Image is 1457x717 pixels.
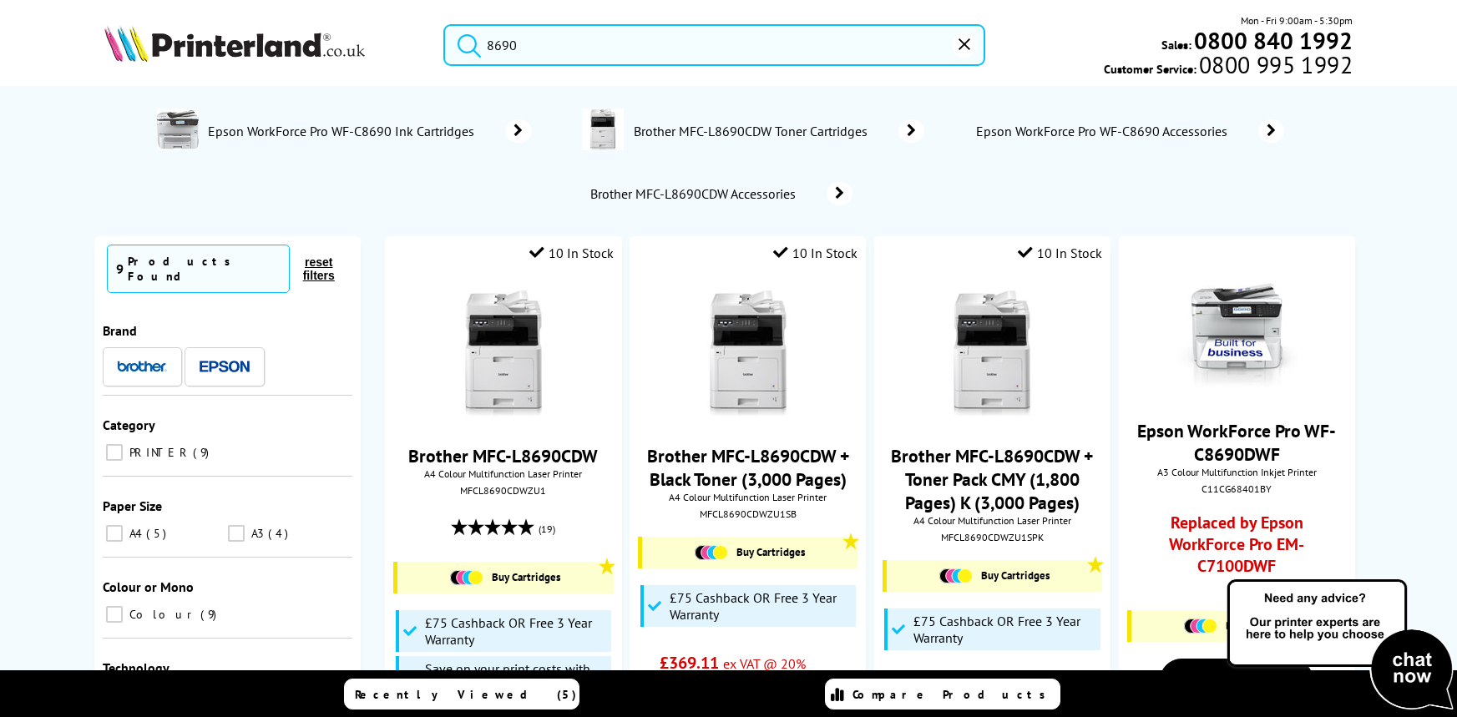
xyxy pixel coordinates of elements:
[660,652,719,674] span: £369.11
[642,507,853,520] div: MFCL8690CDWZU1SB
[1131,482,1343,495] div: C11CG68401BY
[425,614,607,648] span: £75 Cashback OR Free 3 Year Warranty
[685,290,811,416] img: MFCL8690CDWFRONTSmall2.jpg
[638,491,858,503] span: A4 Colour Multifunction Laser Printer
[582,109,624,150] img: MFCL8690CDWZU1-conspage.jpg
[939,568,973,583] img: Cartridges
[408,444,598,467] a: Brother MFC-L8690CDW
[125,607,199,622] span: Colour
[103,322,137,339] span: Brand
[773,245,858,261] div: 10 In Stock
[736,545,805,559] span: Buy Cartridges
[539,513,555,545] span: (19)
[200,361,250,373] img: Epson
[913,613,1095,646] span: £75 Cashback OR Free 3 Year Warranty
[128,254,281,284] div: Products Found
[1241,13,1353,28] span: Mon - Fri 9:00am - 5:30pm
[1137,419,1336,466] a: Epson WorkForce Pro WF-C8690DWF
[1161,37,1191,53] span: Sales:
[228,525,245,542] input: A3 4
[104,25,365,62] img: Printerland Logo
[974,119,1284,143] a: Epson WorkForce Pro WF-C8690 Accessories
[1127,466,1347,478] span: A3 Colour Multifunction Inkjet Printer
[1140,619,1338,634] a: Buy Cartridges
[393,467,613,480] span: A4 Colour Multifunction Laser Printer
[247,526,266,541] span: A3
[117,361,167,372] img: Brother
[492,570,560,584] span: Buy Cartridges
[443,24,985,66] input: Search product or brand
[207,109,532,154] a: Epson WorkForce Pro WF-C8690 Ink Cartridges
[355,687,577,702] span: Recently Viewed (5)
[632,123,873,139] span: Brother MFC-L8690CDW Toner Cartridges
[883,514,1102,527] span: A4 Colour Multifunction Laser Printer
[647,444,849,491] a: Brother MFC-L8690CDW + Black Toner (3,000 Pages)
[406,570,605,585] a: Buy Cartridges
[887,531,1098,543] div: MFCL8690CDWZU1SPK
[268,526,292,541] span: 4
[1018,245,1102,261] div: 10 In Stock
[1104,57,1353,77] span: Customer Service:
[146,526,170,541] span: 5
[1223,577,1457,714] img: Open Live Chat window
[723,655,806,672] span: ex VAT @ 20%
[632,109,924,154] a: Brother MFC-L8690CDW Toner Cartridges
[529,245,614,261] div: 10 In Stock
[895,568,1094,583] a: Buy Cartridges
[1196,57,1353,73] span: 0800 995 1992
[116,260,124,277] span: 9
[891,444,1093,514] a: Brother MFC-L8690CDW + Toner Pack CMY (1,800 Pages) K (3,000 Pages)
[125,526,144,541] span: A4
[157,109,199,150] img: C11CG68401BY-conspage.jpg
[1174,265,1299,391] img: epson-wf-c8690dwf-front-new-small.jpg
[125,445,191,460] span: PRINTER
[106,444,123,461] input: PRINTER 9
[104,25,422,65] a: Printerland Logo
[670,589,852,623] span: £75 Cashback OR Free 3 Year Warranty
[103,497,162,514] span: Paper Size
[425,660,607,694] span: Save on your print costs with an MPS Essential Subscription
[200,607,220,622] span: 9
[695,545,728,560] img: Cartridges
[1194,25,1353,56] b: 0800 840 1992
[825,679,1060,709] a: Compare Products
[207,123,481,139] span: Epson WorkForce Pro WF-C8690 Ink Cartridges
[852,687,1055,702] span: Compare Products
[1149,512,1325,585] a: Replaced by Epson WorkForce Pro EM-C7100DWF
[344,679,579,709] a: Recently Viewed (5)
[103,578,194,595] span: Colour or Mono
[981,568,1050,583] span: Buy Cartridges
[1184,619,1217,634] img: Cartridges
[589,185,802,202] span: Brother MFC-L8690CDW Accessories
[103,659,169,676] span: Technology
[1191,33,1353,48] a: 0800 840 1992
[106,525,123,542] input: A4 5
[974,123,1233,139] span: Epson WorkForce Pro WF-C8690 Accessories
[290,255,348,283] button: reset filters
[450,570,483,585] img: Cartridges
[441,290,566,416] img: MFCL8690CDWFRONTSmall.jpg
[650,545,849,560] a: Buy Cartridges
[193,445,213,460] span: 9
[589,182,852,205] a: Brother MFC-L8690CDW Accessories
[106,606,123,623] input: Colour 9
[103,417,155,433] span: Category
[397,484,609,497] div: MFCL8690CDWZU1
[929,290,1055,416] img: MFCL8690CDWFRONTSmall5.jpg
